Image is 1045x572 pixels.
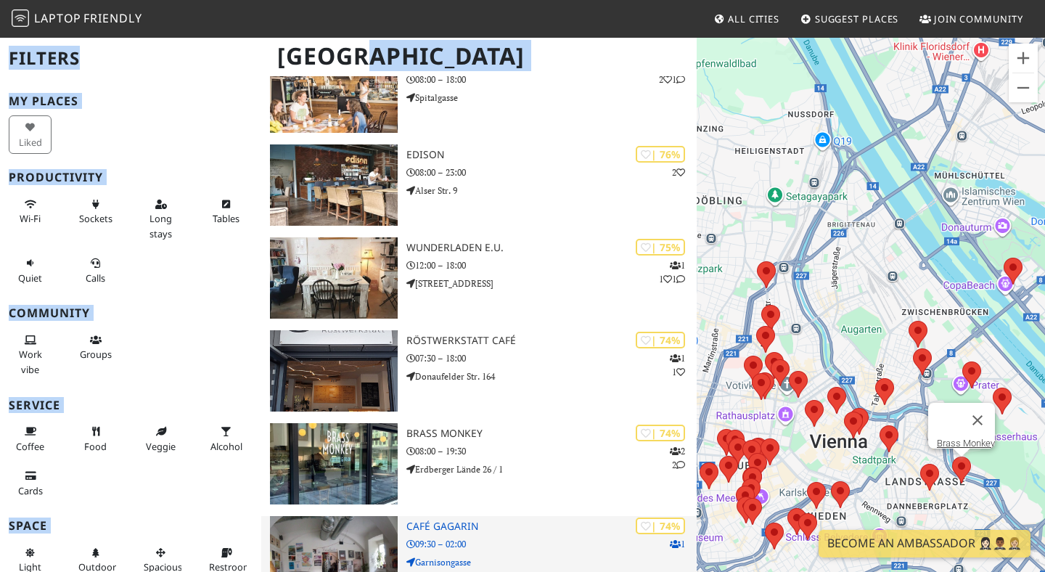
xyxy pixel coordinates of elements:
[9,328,52,381] button: Work vibe
[18,484,43,497] span: Credit cards
[139,420,182,458] button: Veggie
[9,420,52,458] button: Coffee
[205,420,247,458] button: Alcohol
[146,440,176,453] span: Veggie
[960,403,995,438] button: Close
[74,192,117,231] button: Sockets
[16,440,44,453] span: Coffee
[261,330,697,412] a: Röstwerkstatt Café | 74% 11 Röstwerkstatt Café 07:30 – 18:00 Donaufelder Str. 164
[795,6,905,32] a: Suggest Places
[20,212,41,225] span: Stable Wi-Fi
[1009,44,1038,73] button: Zoom in
[9,306,253,320] h3: Community
[83,10,142,26] span: Friendly
[406,258,697,272] p: 12:00 – 18:00
[406,149,697,161] h3: Edison
[636,518,685,534] div: | 74%
[261,423,697,504] a: Brass Monkey | 74% 22 Brass Monkey 08:00 – 19:30 Erdberger Lände 26 / 1
[79,212,112,225] span: Power sockets
[210,440,242,453] span: Alcohol
[12,7,142,32] a: LaptopFriendly LaptopFriendly
[12,9,29,27] img: LaptopFriendly
[406,428,697,440] h3: Brass Monkey
[1009,73,1038,102] button: Zoom out
[84,440,107,453] span: Food
[9,94,253,108] h3: My Places
[636,425,685,441] div: | 74%
[80,348,112,361] span: Group tables
[406,242,697,254] h3: wunderladen e.U.
[205,192,247,231] button: Tables
[659,258,685,286] p: 1 1 1
[270,144,398,226] img: Edison
[406,166,697,179] p: 08:00 – 23:00
[670,537,685,551] p: 1
[406,369,697,383] p: Donaufelder Str. 164
[914,6,1029,32] a: Join Community
[9,171,253,184] h3: Productivity
[728,12,779,25] span: All Cities
[406,351,697,365] p: 07:30 – 18:00
[815,12,899,25] span: Suggest Places
[406,277,697,290] p: [STREET_ADDRESS]
[9,464,52,502] button: Cards
[213,212,239,225] span: Work-friendly tables
[9,519,253,533] h3: Space
[406,91,697,105] p: Spitalgasse
[406,335,697,347] h3: Röstwerkstatt Café
[139,192,182,245] button: Long stays
[636,146,685,163] div: | 76%
[406,555,697,569] p: Garnisongasse
[19,348,42,375] span: People working
[266,36,694,76] h1: [GEOGRAPHIC_DATA]
[636,239,685,256] div: | 75%
[74,328,117,367] button: Groups
[670,444,685,472] p: 2 2
[261,144,697,226] a: Edison | 76% 2 Edison 08:00 – 23:00 Alser Str. 9
[18,271,42,285] span: Quiet
[636,332,685,348] div: | 74%
[406,184,697,197] p: Alser Str. 9
[406,537,697,551] p: 09:30 – 02:00
[708,6,785,32] a: All Cities
[937,438,995,449] a: Brass Monkey
[270,330,398,412] img: Röstwerkstatt Café
[406,444,697,458] p: 08:00 – 19:30
[74,251,117,290] button: Calls
[406,520,697,533] h3: Café Gagarin
[934,12,1023,25] span: Join Community
[9,399,253,412] h3: Service
[149,212,172,240] span: Long stays
[74,420,117,458] button: Food
[819,530,1030,557] a: Become an Ambassador 🤵🏻‍♀️🤵🏾‍♂️🤵🏼‍♀️
[270,237,398,319] img: wunderladen e.U.
[9,192,52,231] button: Wi-Fi
[406,462,697,476] p: Erdberger Lände 26 / 1
[672,166,685,179] p: 2
[34,10,81,26] span: Laptop
[86,271,105,285] span: Video/audio calls
[670,351,685,379] p: 1 1
[261,237,697,319] a: wunderladen e.U. | 75% 111 wunderladen e.U. 12:00 – 18:00 [STREET_ADDRESS]
[9,36,253,81] h2: Filters
[270,423,398,504] img: Brass Monkey
[9,251,52,290] button: Quiet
